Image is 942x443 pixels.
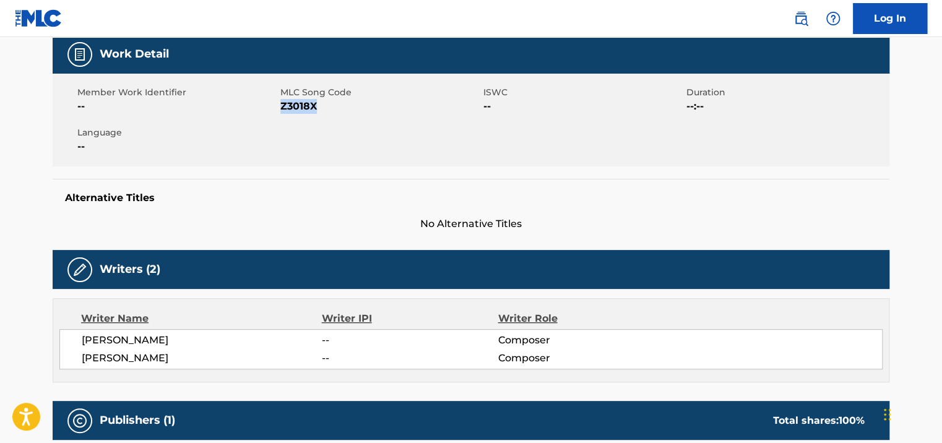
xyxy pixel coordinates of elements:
img: search [793,11,808,26]
span: Composer [498,351,658,366]
h5: Work Detail [100,47,169,61]
span: -- [322,351,498,366]
iframe: Chat Widget [880,384,942,443]
div: Writer Role [498,311,658,326]
span: -- [77,99,277,114]
span: [PERSON_NAME] [82,333,322,348]
span: Duration [686,86,886,99]
h5: Publishers (1) [100,413,175,428]
span: 100 % [839,415,865,426]
span: -- [77,139,277,154]
div: Writer IPI [322,311,498,326]
span: -- [483,99,683,114]
span: Member Work Identifier [77,86,277,99]
img: Work Detail [72,47,87,62]
span: [PERSON_NAME] [82,351,322,366]
div: Help [821,6,845,31]
img: help [826,11,840,26]
span: No Alternative Titles [53,217,889,231]
a: Public Search [789,6,813,31]
div: Writer Name [81,311,322,326]
img: MLC Logo [15,9,63,27]
span: --:-- [686,99,886,114]
span: -- [322,333,498,348]
span: Z3018X [280,99,480,114]
span: Language [77,126,277,139]
div: Total shares: [773,413,865,428]
span: Composer [498,333,658,348]
div: Drag [884,396,891,433]
img: Publishers [72,413,87,428]
a: Log In [853,3,927,34]
h5: Writers (2) [100,262,160,277]
span: ISWC [483,86,683,99]
h5: Alternative Titles [65,192,877,204]
img: Writers [72,262,87,277]
span: MLC Song Code [280,86,480,99]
